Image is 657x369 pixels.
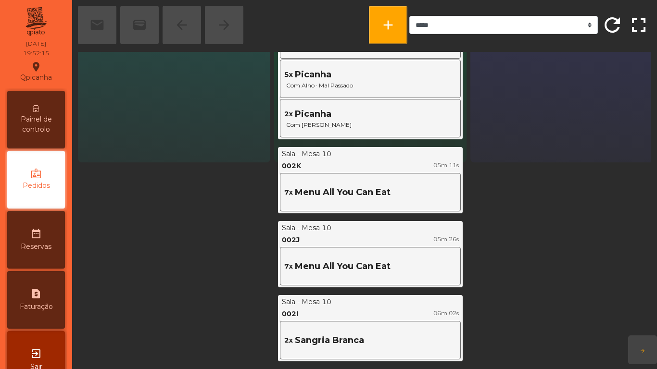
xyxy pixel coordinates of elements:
img: qpiato [24,5,48,38]
i: request_page [30,288,42,299]
button: add [369,6,407,44]
span: Picanha [295,68,331,81]
span: arrow_forward [640,348,645,354]
span: Picanha [295,108,331,121]
div: Sala - [282,297,300,307]
span: 7x [284,187,293,197]
span: Menu All You Can Eat [295,260,391,273]
span: add [380,17,396,33]
div: Mesa 10 [302,149,331,159]
span: refresh [601,13,624,37]
div: 002I [282,309,298,319]
div: 19:52:15 [23,49,49,58]
span: Pedidos [23,181,50,191]
span: Painel de controlo [10,114,63,135]
span: 05m 11s [433,161,459,169]
div: Mesa 10 [302,297,331,307]
div: 002K [282,161,301,171]
span: Com [PERSON_NAME] [284,121,456,129]
i: exit_to_app [30,348,42,359]
div: Sala - [282,223,300,233]
span: Sangria Branca [295,334,364,347]
span: Menu All You Can Eat [295,186,391,199]
div: Sala - [282,149,300,159]
div: Qpicanha [20,60,52,84]
span: 5x [284,70,293,80]
button: refresh [600,6,624,44]
div: Mesa 10 [302,223,331,233]
span: Com Alho · Mal Passado [284,81,456,90]
div: 002J [282,235,300,245]
span: 7x [284,261,293,271]
i: location_on [30,61,42,73]
span: Reservas [21,242,51,252]
span: Faturação [20,302,53,312]
span: 2x [284,109,293,119]
button: arrow_forward [628,335,657,364]
span: 05m 26s [433,235,459,243]
div: [DATE] [26,39,46,48]
span: 2x [284,335,293,345]
i: date_range [30,228,42,239]
span: fullscreen [627,13,650,37]
button: fullscreen [627,6,651,44]
span: 06m 02s [433,309,459,317]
